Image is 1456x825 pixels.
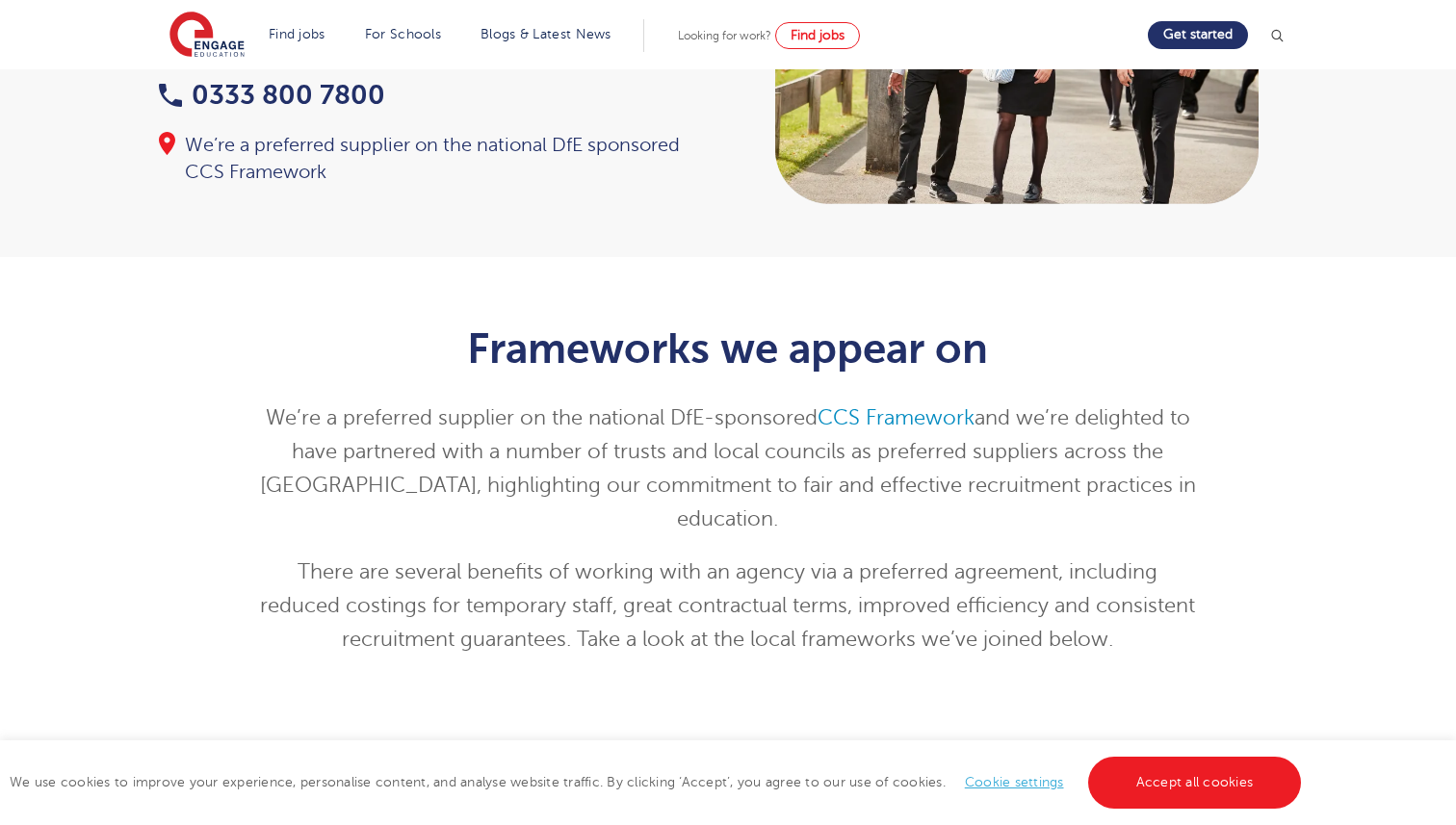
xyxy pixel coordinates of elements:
div: We’re a preferred supplier on the national DfE sponsored CCS Framework [159,132,710,186]
p: We’re a preferred supplier on the national DfE-sponsored and we’re delighted to have partnered wi... [256,401,1201,536]
a: Get started [1148,21,1248,49]
h1: Frameworks we appear on [256,324,1201,373]
a: Find jobs [775,22,860,49]
a: CCS Framework [818,406,975,429]
p: There are several benefits of working with an agency via a preferred agreement, including reduced... [256,555,1201,657]
span: Looking for work? [678,29,771,42]
a: Accept all cookies [1088,757,1302,809]
span: Find jobs [791,28,845,42]
a: Cookie settings [965,775,1064,789]
a: 0333 800 7800 [159,80,385,110]
a: For Schools [365,27,441,41]
a: Find jobs [269,27,325,41]
span: We use cookies to improve your experience, personalise content, and analyse website traffic. By c... [10,775,1306,789]
img: Engage Education [169,12,245,60]
a: Blogs & Latest News [481,27,611,41]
